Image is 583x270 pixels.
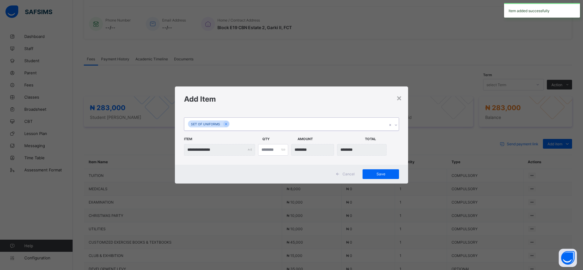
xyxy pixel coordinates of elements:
span: Cancel [343,172,355,176]
span: Total [365,134,397,144]
span: Qty [262,134,295,144]
span: Item [184,134,259,144]
span: Save [367,172,394,176]
div: Item added successfully [504,3,580,18]
span: Amount [298,134,362,144]
button: Open asap [559,249,577,267]
div: SET OF UNIFORMS [188,120,223,127]
div: × [396,93,402,103]
h1: Add Item [184,95,399,103]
